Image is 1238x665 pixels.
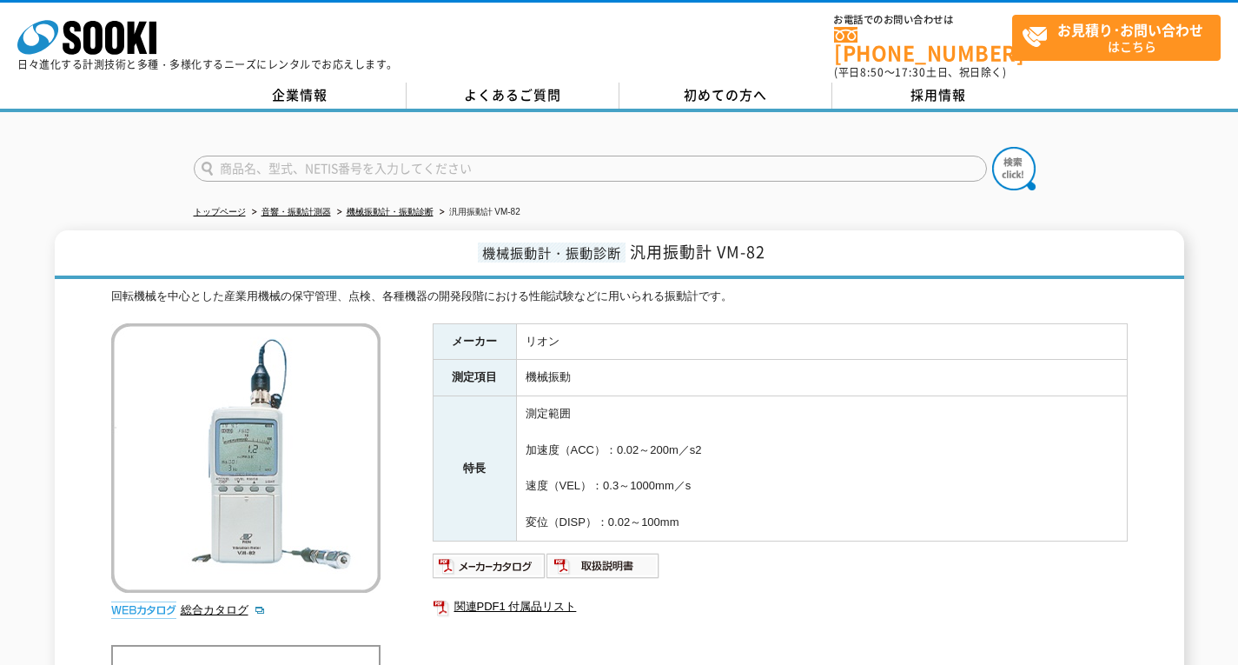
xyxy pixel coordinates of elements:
input: 商品名、型式、NETIS番号を入力してください [194,156,987,182]
a: [PHONE_NUMBER] [834,27,1012,63]
a: 取扱説明書 [546,563,660,576]
a: 音響・振動計測器 [262,207,331,216]
img: 取扱説明書 [546,552,660,580]
th: 特長 [433,396,516,542]
span: 汎用振動計 VM-82 [630,240,765,263]
a: よくあるご質問 [407,83,619,109]
img: 汎用振動計 VM-82 [111,323,381,593]
td: 機械振動 [516,360,1127,396]
div: 回転機械を中心とした産業用機械の保守管理、点検、各種機器の開発段階における性能試験などに用いられる振動計です。 [111,288,1128,306]
a: 採用情報 [832,83,1045,109]
a: メーカーカタログ [433,563,546,576]
span: お電話でのお問い合わせは [834,15,1012,25]
img: btn_search.png [992,147,1036,190]
th: メーカー [433,323,516,360]
span: 17:30 [895,64,926,80]
span: (平日 ～ 土日、祝日除く) [834,64,1006,80]
td: 測定範囲 加速度（ACC）：0.02～200m／s2 速度（VEL）：0.3～1000mm／s 変位（DISP）：0.02～100mm [516,396,1127,542]
a: お見積り･お問い合わせはこちら [1012,15,1221,61]
li: 汎用振動計 VM-82 [436,203,520,222]
span: 8:50 [860,64,884,80]
th: 測定項目 [433,360,516,396]
span: 初めての方へ [684,85,767,104]
strong: お見積り･お問い合わせ [1057,19,1203,40]
a: 関連PDF1 付属品リスト [433,595,1128,618]
span: 機械振動計・振動診断 [478,243,626,263]
a: 機械振動計・振動診断 [347,207,434,216]
a: 総合カタログ [181,603,266,616]
a: 初めての方へ [619,83,832,109]
p: 日々進化する計測技術と多種・多様化するニーズにレンタルでお応えします。 [17,59,398,70]
a: トップページ [194,207,246,216]
a: 企業情報 [194,83,407,109]
span: はこちら [1022,16,1220,59]
td: リオン [516,323,1127,360]
img: メーカーカタログ [433,552,546,580]
img: webカタログ [111,602,176,619]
